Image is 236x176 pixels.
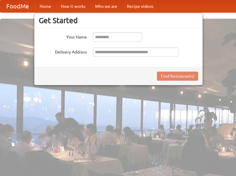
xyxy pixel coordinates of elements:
[0,0,35,12] a: FoodMe
[90,0,122,12] a: Who we are
[122,0,158,12] a: Recipe videos
[39,32,87,40] label: Your Name
[157,72,198,81] button: Find Restaurants!
[39,48,87,55] label: Delivery Address
[56,0,90,12] a: How it works
[39,16,198,25] h3: Get Started
[35,0,56,12] a: Home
